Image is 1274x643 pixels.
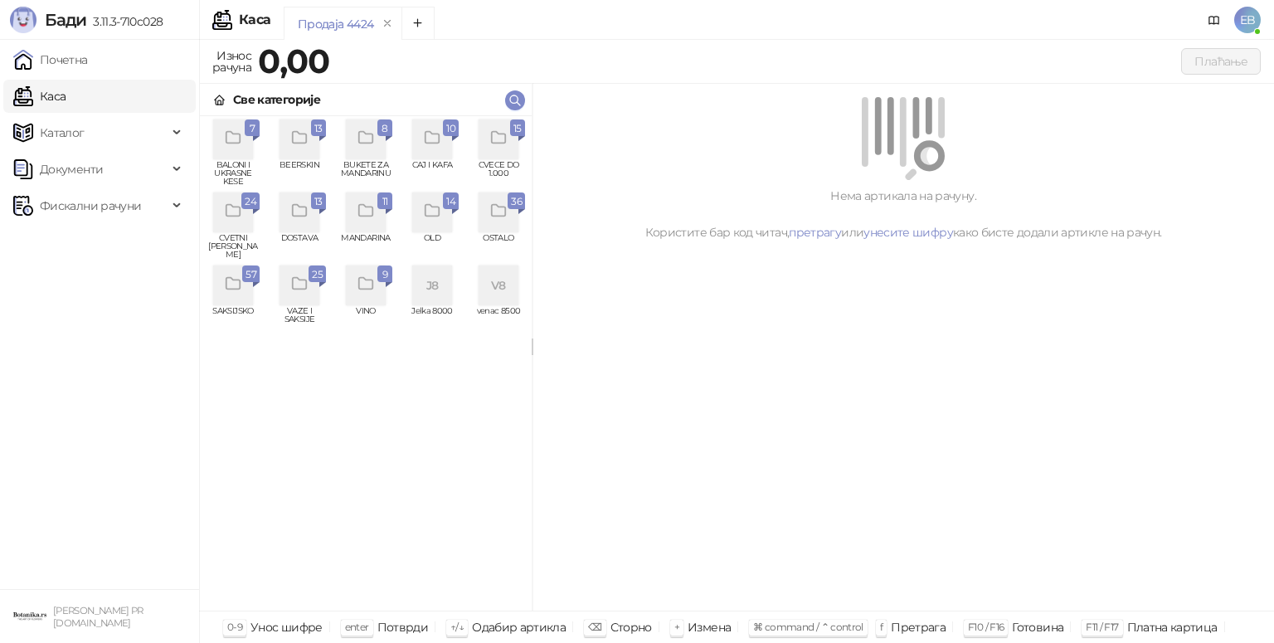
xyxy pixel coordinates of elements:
span: 9 [381,265,389,284]
div: Готовина [1012,616,1063,638]
button: Add tab [401,7,435,40]
span: 7 [248,119,256,138]
span: Каталог [40,116,85,149]
span: 14 [446,192,455,211]
span: Бади [45,10,86,30]
span: CAJ I KAFA [406,161,459,186]
span: EB [1234,7,1261,33]
div: Платна картица [1127,616,1218,638]
a: претрагу [789,225,841,240]
div: Измена [688,616,731,638]
span: ⌘ command / ⌃ control [753,621,863,633]
span: 8 [381,119,389,138]
span: ↑/↓ [450,621,464,633]
div: Нема артикала на рачуну. Користите бар код читач, или како бисте додали артикле на рачун. [552,187,1254,241]
div: Износ рачуна [209,45,255,78]
a: унесите шифру [863,225,953,240]
span: BEERSKIN [273,161,326,186]
span: BUKETE ZA MANDARINU [339,161,392,186]
span: F11 / F17 [1086,621,1118,633]
button: Плаћање [1181,48,1261,75]
span: F10 / F16 [968,621,1004,633]
div: J8 [412,265,452,305]
div: Унос шифре [250,616,323,638]
span: 3.11.3-710c028 [86,14,163,29]
img: Logo [10,7,36,33]
div: Продаја 4424 [298,15,373,33]
span: 13 [314,119,323,138]
span: 11 [381,192,389,211]
span: Фискални рачуни [40,189,141,222]
span: ⌫ [588,621,601,633]
span: 25 [312,265,323,284]
div: Сторно [610,616,652,638]
span: 0-9 [227,621,242,633]
img: 64x64-companyLogo-0e2e8aaa-0bd2-431b-8613-6e3c65811325.png [13,600,46,633]
span: OLD [406,234,459,259]
div: V8 [479,265,518,305]
span: f [880,621,883,633]
strong: 0,00 [258,41,329,81]
div: grid [200,116,532,611]
span: DOSTAVA [273,234,326,259]
span: + [674,621,679,633]
div: Потврди [377,616,429,638]
span: VAZE I SAKSIJE [273,307,326,332]
span: Jelka 8000 [406,307,459,332]
span: SAKSIJSKO [207,307,260,332]
a: Документација [1201,7,1228,33]
button: remove [377,17,398,31]
a: Почетна [13,43,88,76]
div: Све категорије [233,90,320,109]
span: 24 [245,192,256,211]
span: 15 [513,119,522,138]
a: Каса [13,80,66,113]
span: VINO [339,307,392,332]
span: venac 8500 [472,307,525,332]
div: Каса [239,13,270,27]
div: Одабир артикла [472,616,566,638]
span: MANDARINA [339,234,392,259]
span: 13 [314,192,323,211]
span: BALONI I UKRASNE KESE [207,161,260,186]
span: 36 [511,192,522,211]
span: CVETNI [PERSON_NAME] [207,234,260,259]
span: Документи [40,153,103,186]
small: [PERSON_NAME] PR [DOMAIN_NAME] [53,605,143,629]
span: OSTALO [472,234,525,259]
div: Претрага [891,616,946,638]
span: enter [345,621,369,633]
span: 10 [446,119,455,138]
span: CVECE DO 1.000 [472,161,525,186]
span: 57 [246,265,256,284]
